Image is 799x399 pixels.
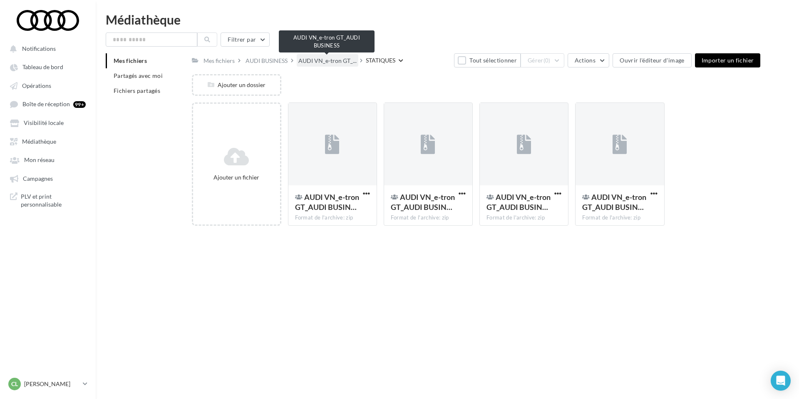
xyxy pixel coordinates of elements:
div: 99+ [73,101,86,108]
span: AUDI VN_e-tron GT_AUDI BUSINESS_POSTLINK-VERTICAL-1920x1080_LINKEDIN [295,192,359,212]
button: Actions [568,53,609,67]
button: Tout sélectionner [454,53,521,67]
span: Visibilité locale [24,120,64,127]
button: Ouvrir l'éditeur d'image [613,53,691,67]
span: AUDI VN_e-tron GT_AUDI BUSINESS_CARROUSEL-VERTICAL-1920x1080_LINKEDIN [486,192,551,212]
span: Tableau de bord [22,64,63,71]
div: Format de l'archive: zip [295,214,370,222]
p: [PERSON_NAME] [24,380,79,388]
span: AUDI VN_e-tron GT_AUDI BUSINESS_POSTLINK-CARRE-1080x1080_LINKEDIN [391,192,455,212]
span: Opérations [22,82,51,89]
div: Mes fichiers [203,57,235,65]
span: Actions [575,57,596,64]
button: Filtrer par [221,32,270,47]
div: AUDI BUSINESS [246,57,288,65]
a: Mon réseau [5,152,91,167]
a: Cl [PERSON_NAME] [7,376,89,392]
span: (0) [543,57,551,64]
a: Campagnes [5,171,91,186]
a: Tableau de bord [5,59,91,74]
div: AUDI VN_e-tron GT_AUDI BUSINESS [279,30,375,52]
span: Médiathèque [22,138,56,145]
span: Campagnes [23,175,53,182]
div: Ajouter un dossier [193,81,280,89]
div: STATIQUES [366,56,395,65]
span: Cl [11,380,18,388]
span: Mon réseau [24,157,55,164]
button: Notifications [5,41,87,56]
span: PLV et print personnalisable [21,192,86,209]
span: Partagés avec moi [114,72,163,79]
span: AUDI VN_e-tron GT_AUDI BUSINESS_CARROUSEL-CARRE-1080x1080_LINKEDIN [582,192,646,212]
a: PLV et print personnalisable [5,189,91,212]
a: Visibilité locale [5,115,91,130]
span: Fichiers partagés [114,87,160,94]
span: AUDI VN_e-tron GT_... [298,57,357,65]
button: Importer un fichier [695,53,761,67]
div: Médiathèque [106,13,789,26]
div: Format de l'archive: zip [582,214,657,222]
span: Boîte de réception [22,101,70,108]
div: Ajouter un fichier [196,173,276,182]
span: Importer un fichier [702,57,754,64]
span: Mes fichiers [114,57,147,64]
button: Gérer(0) [521,53,564,67]
a: Opérations [5,78,91,93]
div: Format de l'archive: zip [391,214,466,222]
div: Open Intercom Messenger [771,371,791,391]
div: Format de l'archive: zip [486,214,561,222]
span: Notifications [22,45,56,52]
a: Médiathèque [5,134,91,149]
a: Boîte de réception 99+ [5,96,91,112]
